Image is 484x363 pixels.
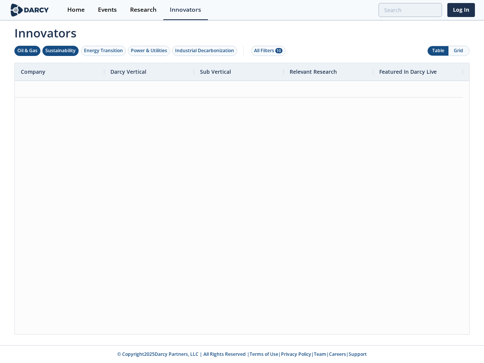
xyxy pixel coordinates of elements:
[81,46,126,56] button: Energy Transition
[9,21,475,42] span: Innovators
[98,7,117,13] div: Events
[131,47,167,54] div: Power & Utilities
[250,351,278,357] a: Terms of Use
[275,48,282,53] span: 10
[11,351,473,358] p: © Copyright 2025 Darcy Partners, LLC | All Rights Reserved | | | | |
[379,3,442,17] input: Advanced Search
[254,47,282,54] div: All Filters
[130,7,157,13] div: Research
[349,351,367,357] a: Support
[14,46,40,56] button: Oil & Gas
[290,68,337,75] span: Relevant Research
[84,47,123,54] div: Energy Transition
[9,3,50,17] img: logo-wide.svg
[175,47,234,54] div: Industrial Decarbonization
[110,68,146,75] span: Darcy Vertical
[17,47,37,54] div: Oil & Gas
[21,68,45,75] span: Company
[67,7,85,13] div: Home
[200,68,231,75] span: Sub Vertical
[170,7,201,13] div: Innovators
[281,351,311,357] a: Privacy Policy
[172,46,237,56] button: Industrial Decarbonization
[447,3,475,17] a: Log In
[251,46,285,56] button: All Filters 10
[314,351,326,357] a: Team
[379,68,437,75] span: Featured In Darcy Live
[329,351,346,357] a: Careers
[45,47,76,54] div: Sustainability
[448,46,469,56] button: Grid
[42,46,79,56] button: Sustainability
[128,46,170,56] button: Power & Utilities
[428,46,448,56] button: Table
